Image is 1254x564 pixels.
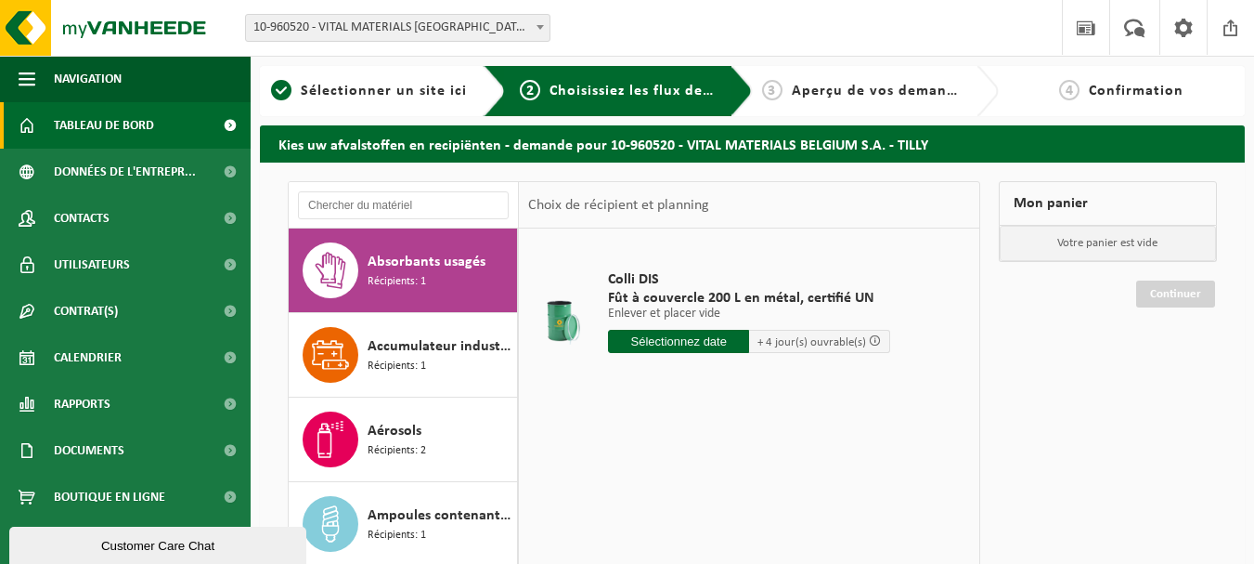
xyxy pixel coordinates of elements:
button: Aérosols Récipients: 2 [289,398,518,482]
input: Sélectionnez date [608,330,749,353]
span: Récipients: 1 [368,358,426,375]
span: 3 [762,80,782,100]
span: Données de l'entrepr... [54,149,196,195]
span: Aérosols [368,420,421,442]
span: Contacts [54,195,110,242]
span: 1 [271,80,291,100]
iframe: chat widget [9,523,310,564]
div: Mon panier [999,181,1217,226]
span: Boutique en ligne [54,474,165,520]
span: Colli DIS [608,270,890,289]
a: 1Sélectionner un site ici [269,80,469,102]
span: 2 [520,80,540,100]
span: Récipients: 1 [368,273,426,291]
span: Ampoules contenant du mercure [368,505,512,527]
span: Fût à couvercle 200 L en métal, certifié UN [608,289,890,308]
h2: Kies uw afvalstoffen en recipiënten - demande pour 10-960520 - VITAL MATERIALS BELGIUM S.A. - TILLY [260,125,1245,162]
span: + 4 jour(s) ouvrable(s) [757,336,866,348]
button: Accumulateur industriel au plomb Récipients: 1 [289,313,518,398]
div: Choix de récipient et planning [519,182,718,229]
input: Chercher du matériel [298,191,509,219]
span: 10-960520 - VITAL MATERIALS BELGIUM S.A. - TILLY [246,15,549,41]
button: Absorbants usagés Récipients: 1 [289,229,518,313]
span: Rapports [54,381,110,427]
span: Accumulateur industriel au plomb [368,335,512,358]
p: Enlever et placer vide [608,308,890,321]
span: Aperçu de vos demandes [792,84,971,98]
span: 4 [1059,80,1079,100]
span: Calendrier [54,334,122,381]
p: Votre panier est vide [1000,226,1216,261]
span: Confirmation [1089,84,1183,98]
span: 10-960520 - VITAL MATERIALS BELGIUM S.A. - TILLY [245,14,550,42]
span: Choisissiez les flux de déchets et récipients [549,84,859,98]
span: Sélectionner un site ici [301,84,467,98]
span: Utilisateurs [54,242,130,288]
span: Navigation [54,56,122,102]
span: Récipients: 2 [368,442,426,460]
span: Récipients: 1 [368,527,426,544]
span: Contrat(s) [54,288,118,334]
a: Continuer [1136,281,1215,308]
span: Absorbants usagés [368,251,485,273]
span: Documents [54,427,124,474]
span: Tableau de bord [54,102,154,149]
